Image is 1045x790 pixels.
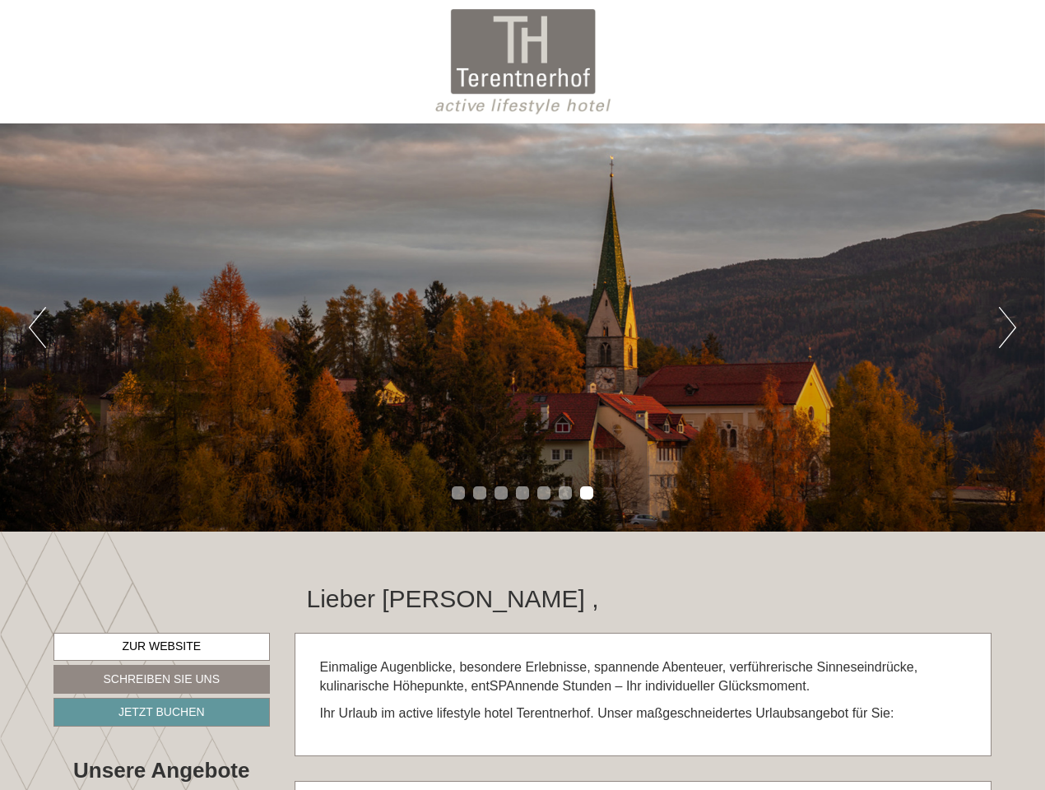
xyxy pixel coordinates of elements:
button: Next [999,307,1016,348]
button: Previous [29,307,46,348]
a: Jetzt buchen [53,698,270,727]
div: Unsere Angebote [53,755,270,786]
p: Ihr Urlaub im active lifestyle hotel Terentnerhof. Unser maßgeschneidertes Urlaubsangebot für Sie: [320,704,967,723]
a: Zur Website [53,633,270,661]
p: Einmalige Augenblicke, besondere Erlebnisse, spannende Abenteuer, verführerische Sinneseindrücke,... [320,658,967,696]
a: Schreiben Sie uns [53,665,270,694]
h1: Lieber [PERSON_NAME] , [307,585,599,612]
